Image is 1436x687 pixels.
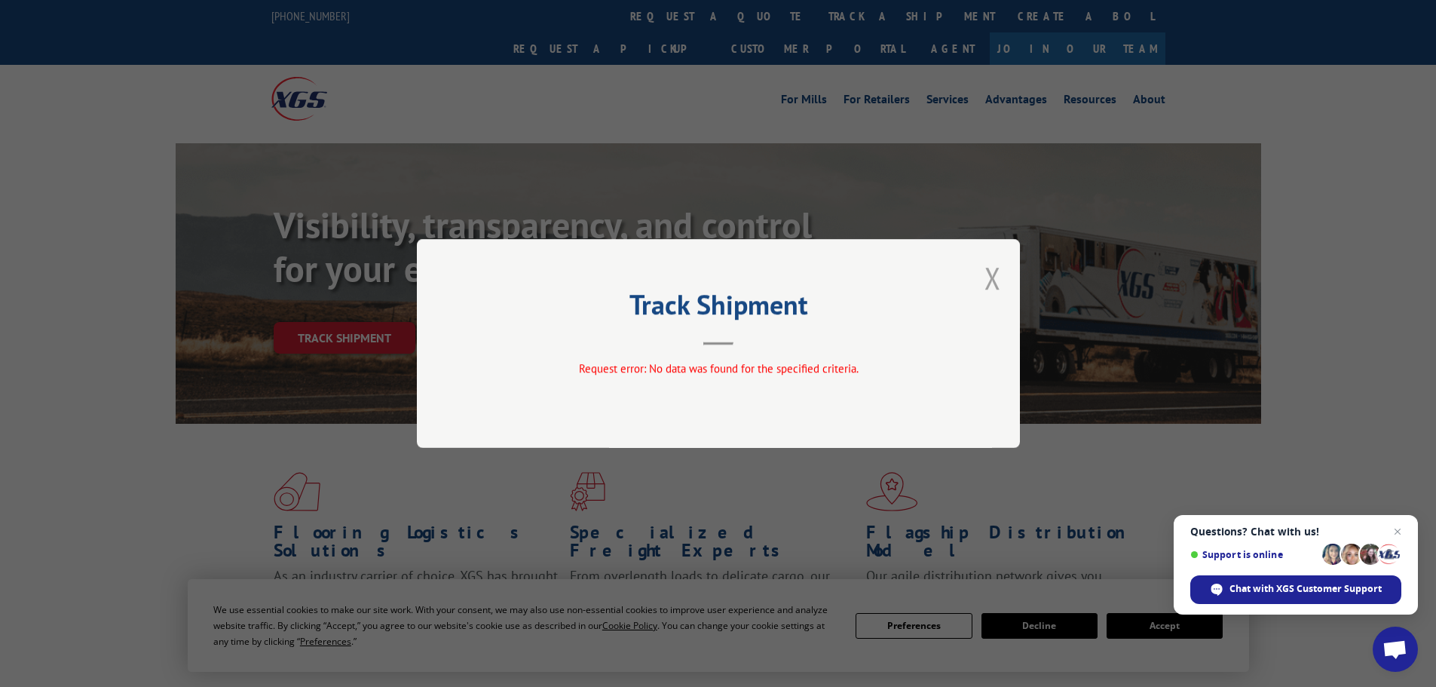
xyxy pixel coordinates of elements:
span: Chat with XGS Customer Support [1229,582,1382,596]
button: Close modal [984,258,1001,298]
div: Open chat [1373,627,1418,672]
span: Request error: No data was found for the specified criteria. [578,361,858,376]
span: Support is online [1190,549,1317,560]
span: Questions? Chat with us! [1190,526,1401,538]
h2: Track Shipment [492,294,945,323]
span: Close chat [1389,523,1407,541]
div: Chat with XGS Customer Support [1190,575,1401,604]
